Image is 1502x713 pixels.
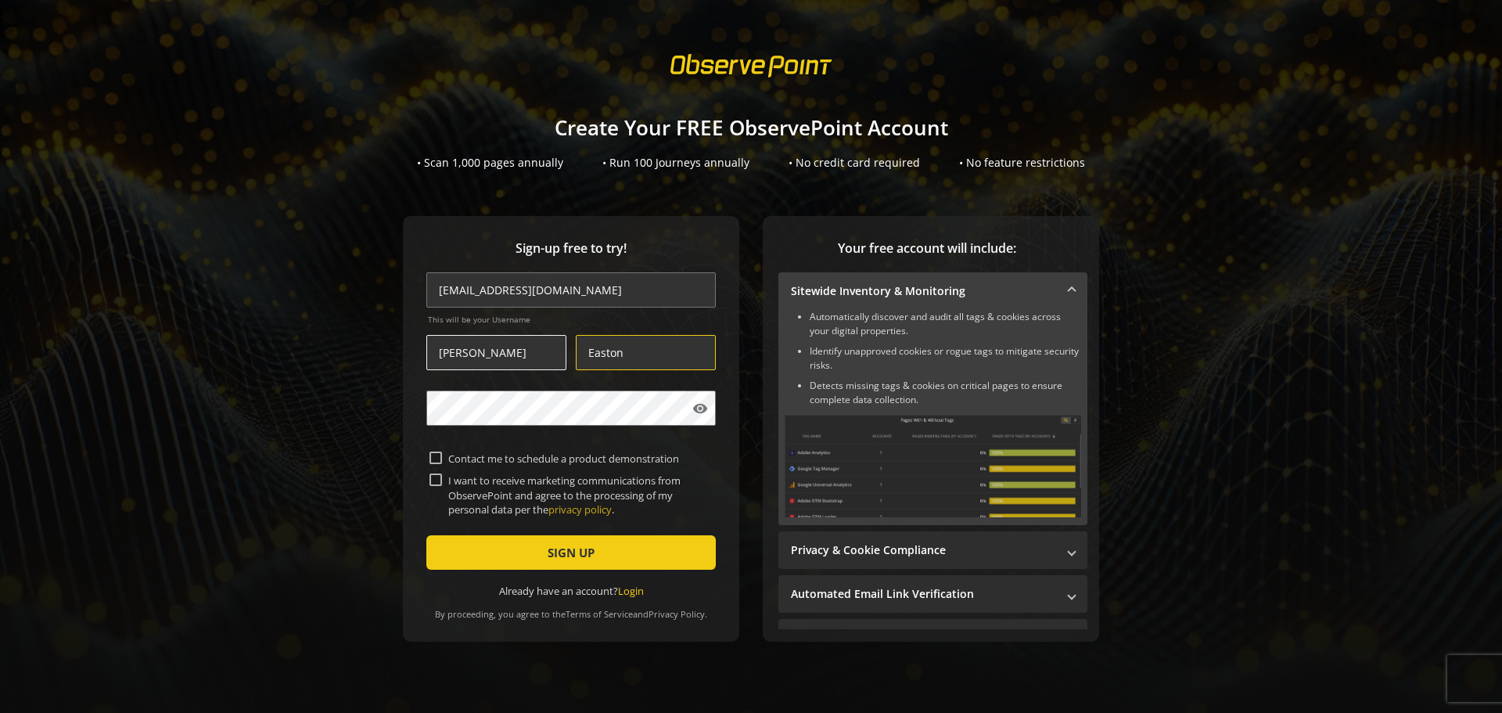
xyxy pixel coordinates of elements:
input: First Name * [426,335,566,370]
li: Automatically discover and audit all tags & cookies across your digital properties. [810,310,1081,338]
mat-expansion-panel-header: Performance Monitoring with Web Vitals [778,619,1087,657]
span: SIGN UP [548,538,595,567]
a: privacy policy [548,502,612,517]
mat-icon: visibility [692,401,708,416]
mat-expansion-panel-header: Sitewide Inventory & Monitoring [778,272,1087,310]
div: • No feature restrictions [959,155,1085,171]
mat-expansion-panel-header: Automated Email Link Verification [778,575,1087,613]
mat-panel-title: Sitewide Inventory & Monitoring [791,283,1056,299]
div: • Scan 1,000 pages annually [417,155,563,171]
div: Already have an account? [426,584,716,599]
button: SIGN UP [426,535,716,570]
span: This will be your Username [428,314,716,325]
div: By proceeding, you agree to the and . [426,598,716,620]
span: Sign-up free to try! [426,239,716,257]
li: Identify unapproved cookies or rogue tags to mitigate security risks. [810,344,1081,373]
img: Sitewide Inventory & Monitoring [785,415,1081,517]
label: Contact me to schedule a product demonstration [442,452,713,466]
mat-panel-title: Privacy & Cookie Compliance [791,542,1056,558]
mat-expansion-panel-header: Privacy & Cookie Compliance [778,531,1087,569]
div: • No credit card required [789,155,920,171]
input: Email Address (name@work-email.com) * [426,272,716,308]
input: Last Name * [576,335,716,370]
a: Privacy Policy [649,608,705,620]
label: I want to receive marketing communications from ObservePoint and agree to the processing of my pe... [442,474,713,517]
div: • Run 100 Journeys annually [602,155,749,171]
li: Detects missing tags & cookies on critical pages to ensure complete data collection. [810,379,1081,407]
div: Sitewide Inventory & Monitoring [778,310,1087,525]
a: Login [618,584,644,598]
span: Your free account will include: [778,239,1076,257]
mat-panel-title: Automated Email Link Verification [791,586,1056,602]
a: Terms of Service [566,608,633,620]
